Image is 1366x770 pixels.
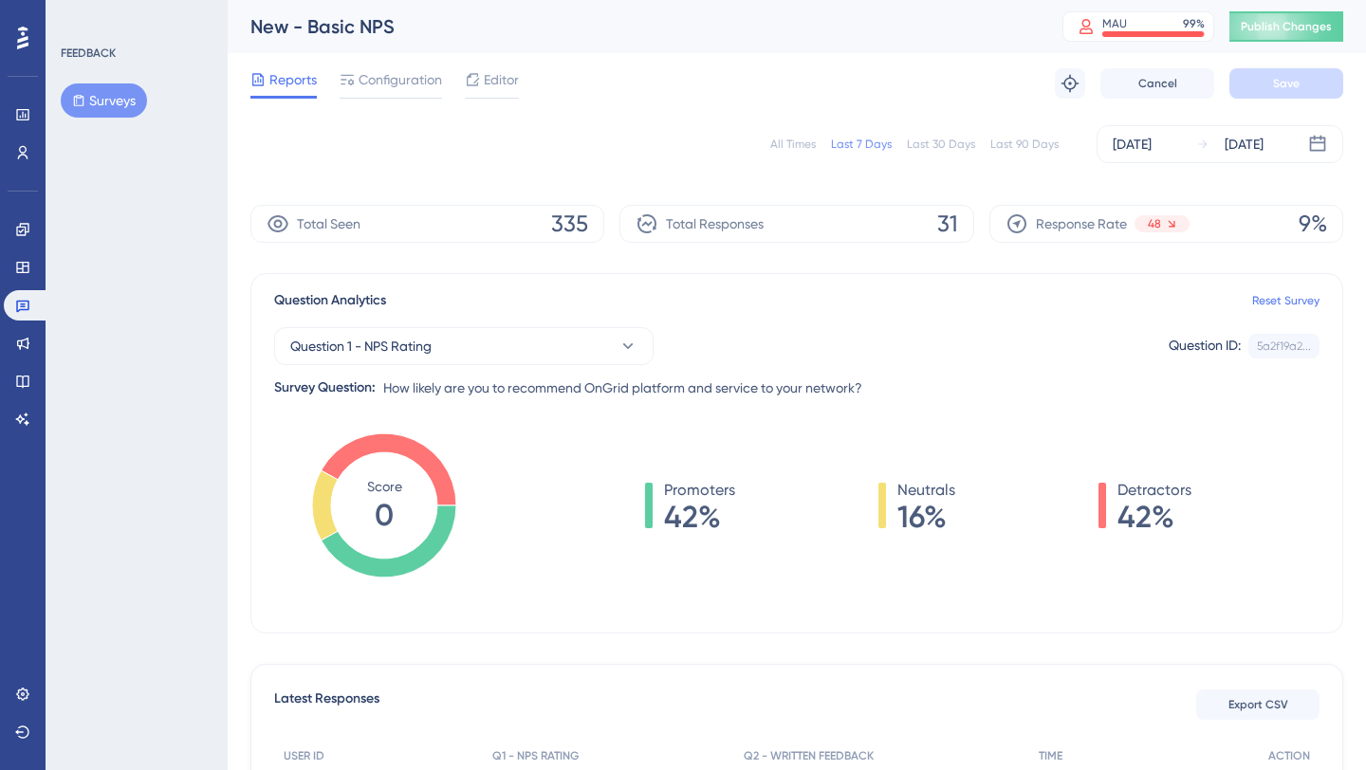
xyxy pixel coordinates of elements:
a: Reset Survey [1252,293,1320,308]
div: New - Basic NPS [250,13,1015,40]
span: Neutrals [897,479,955,502]
div: Survey Question: [274,376,376,399]
span: 16% [897,502,955,532]
span: Q1 - NPS RATING [492,748,579,763]
span: TIME [1039,748,1062,763]
div: Question ID: [1169,334,1241,358]
div: MAU [1102,16,1127,31]
button: Surveys [61,83,147,118]
tspan: 0 [375,497,394,533]
span: Export CSV [1228,697,1288,712]
span: How likely are you to recommend OnGrid platform and service to your network? [383,376,862,399]
span: Configuration [359,68,442,91]
span: 42% [664,502,735,532]
span: Reports [269,68,317,91]
span: Detractors [1117,479,1191,502]
div: FEEDBACK [61,46,116,61]
span: 9% [1299,209,1327,239]
span: 31 [937,209,958,239]
span: Save [1273,76,1300,91]
tspan: Score [367,479,402,494]
span: USER ID [284,748,324,763]
span: Editor [484,68,519,91]
div: [DATE] [1225,133,1264,156]
button: Cancel [1100,68,1214,99]
div: 5a2f19a2... [1257,339,1311,354]
span: Latest Responses [274,687,379,722]
span: Total Responses [666,212,764,235]
span: Total Seen [297,212,360,235]
div: Last 30 Days [907,137,975,152]
button: Publish Changes [1229,11,1343,42]
div: [DATE] [1113,133,1152,156]
div: Last 7 Days [831,137,892,152]
button: Save [1229,68,1343,99]
div: 99 % [1183,16,1205,31]
span: Question 1 - NPS Rating [290,335,432,357]
span: ACTION [1268,748,1310,763]
span: Promoters [664,479,735,502]
span: Question Analytics [274,289,386,312]
span: 335 [551,209,588,239]
div: All Times [770,137,816,152]
button: Question 1 - NPS Rating [274,327,654,365]
span: 42% [1117,502,1191,532]
span: 48 [1148,216,1161,231]
div: Last 90 Days [990,137,1059,152]
span: Cancel [1138,76,1177,91]
span: Response Rate [1036,212,1127,235]
span: Publish Changes [1241,19,1332,34]
span: Q2 - WRITTEN FEEDBACK [744,748,874,763]
button: Export CSV [1196,689,1320,720]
